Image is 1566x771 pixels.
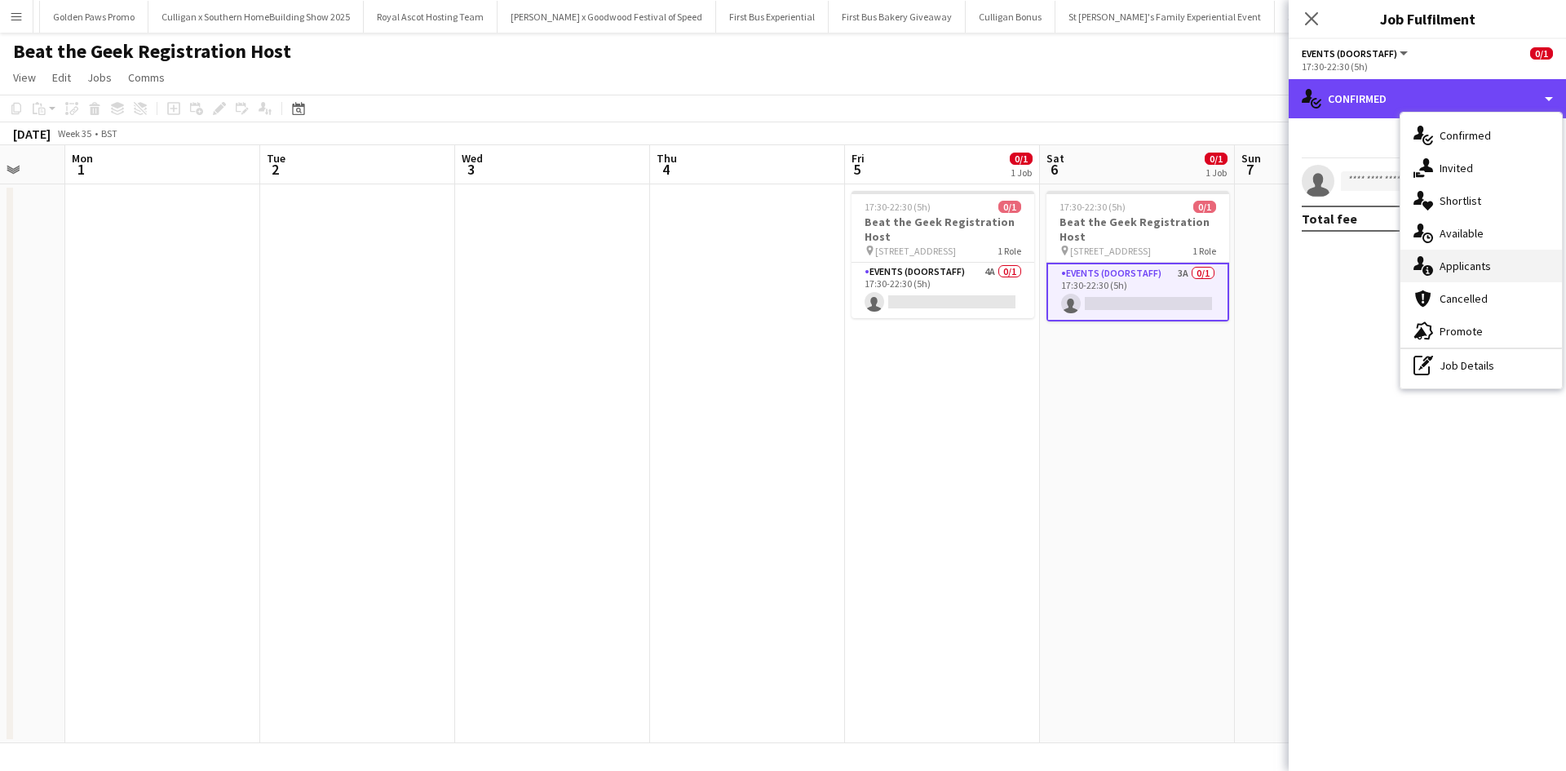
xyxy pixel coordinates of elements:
div: [DATE] [13,126,51,142]
h3: Job Fulfilment [1289,8,1566,29]
span: 0/1 [998,201,1021,213]
div: 1 Job [1011,166,1032,179]
span: 5 [849,160,865,179]
div: Job Details [1400,349,1562,382]
span: Sat [1046,151,1064,166]
span: Events (Doorstaff) [1302,47,1397,60]
button: St [PERSON_NAME]'s Family Experiential Event [1055,1,1275,33]
span: Thu [657,151,677,166]
span: 7 [1239,160,1261,179]
div: Shortlist [1400,184,1562,217]
button: Culligan Bonus [966,1,1055,33]
h3: Beat the Geek Registration Host [1046,215,1229,244]
div: Available [1400,217,1562,250]
a: Edit [46,67,77,88]
span: View [13,70,36,85]
span: 17:30-22:30 (5h) [865,201,931,213]
a: Comms [122,67,171,88]
span: Sun [1241,151,1261,166]
div: Promote [1400,315,1562,348]
div: Applicants [1400,250,1562,282]
div: Confirmed [1289,79,1566,118]
span: Edit [52,70,71,85]
span: 2 [264,160,285,179]
span: 1 Role [998,245,1021,257]
span: 0/1 [1205,153,1228,165]
div: Total fee [1302,210,1357,227]
button: Student Day [1275,1,1354,33]
span: Fri [852,151,865,166]
span: 6 [1044,160,1064,179]
span: 3 [459,160,483,179]
button: Events (Doorstaff) [1302,47,1410,60]
app-job-card: 17:30-22:30 (5h)0/1Beat the Geek Registration Host [STREET_ADDRESS]1 RoleEvents (Doorstaff)4A0/11... [852,191,1034,318]
div: Cancelled [1400,282,1562,315]
button: First Bus Bakery Giveaway [829,1,966,33]
div: Invited [1400,152,1562,184]
span: Wed [462,151,483,166]
app-card-role: Events (Doorstaff)3A0/117:30-22:30 (5h) [1046,263,1229,321]
h3: Beat the Geek Registration Host [852,215,1034,244]
span: 1 Role [1192,245,1216,257]
span: Jobs [87,70,112,85]
div: BST [101,127,117,140]
span: 0/1 [1193,201,1216,213]
div: 17:30-22:30 (5h) [1302,60,1553,73]
a: Jobs [81,67,118,88]
button: Royal Ascot Hosting Team [364,1,498,33]
div: Confirmed [1400,119,1562,152]
span: [STREET_ADDRESS] [875,245,956,257]
span: [STREET_ADDRESS] [1070,245,1151,257]
span: 17:30-22:30 (5h) [1059,201,1126,213]
span: Week 35 [54,127,95,140]
app-job-card: 17:30-22:30 (5h)0/1Beat the Geek Registration Host [STREET_ADDRESS]1 RoleEvents (Doorstaff)3A0/11... [1046,191,1229,321]
span: 4 [654,160,677,179]
span: 1 [69,160,93,179]
span: 0/1 [1530,47,1553,60]
button: Golden Paws Promo [40,1,148,33]
span: Mon [72,151,93,166]
h1: Beat the Geek Registration Host [13,39,291,64]
span: Comms [128,70,165,85]
a: View [7,67,42,88]
button: [PERSON_NAME] x Goodwood Festival of Speed [498,1,716,33]
span: 0/1 [1010,153,1033,165]
span: Tue [267,151,285,166]
button: First Bus Experiential [716,1,829,33]
div: 1 Job [1205,166,1227,179]
app-card-role: Events (Doorstaff)4A0/117:30-22:30 (5h) [852,263,1034,318]
button: Culligan x Southern HomeBuilding Show 2025 [148,1,364,33]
